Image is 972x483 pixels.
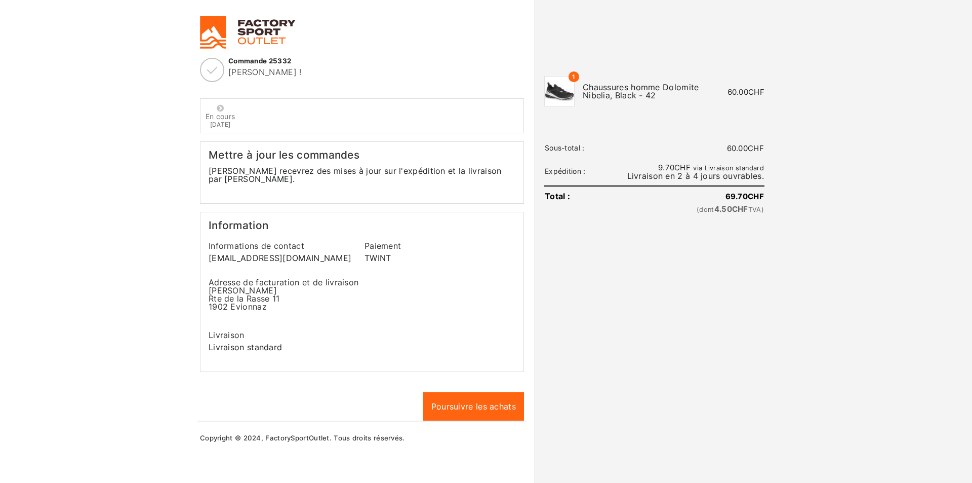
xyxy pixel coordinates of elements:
[569,71,579,82] span: 1
[544,167,618,175] th: Expédition :
[618,205,764,213] small: (dont TVA)
[658,163,691,172] span: 9.70
[209,278,359,311] h6: Adresse de facturation et de livraison
[618,172,764,180] div: Livraison en 2 à 4 jours ouvrables.
[209,242,359,250] h6: Informations de contact
[209,286,359,311] address: [PERSON_NAME] Rte de la Rasse 11 1902 Evionnaz
[200,435,524,441] p: Copyright © 2024, FactorySportOutlet. Tous droits réservés.
[200,68,524,76] h4: [PERSON_NAME] !
[209,167,515,183] p: [PERSON_NAME] recevrez des mises à jour sur l'expédition et la livraison par [PERSON_NAME].
[748,192,764,201] span: CHF
[732,204,748,214] span: CHF
[748,143,764,153] span: CHF
[209,331,359,339] h6: Livraison
[209,220,515,231] h3: Information
[206,112,235,121] span: En cours
[725,192,764,201] span: 69.70
[364,242,515,250] h6: Paiement
[674,163,691,172] span: CHF
[727,87,764,97] span: 60.00
[727,143,764,153] span: 60.00
[544,192,618,201] th: Total :
[206,120,235,128] span: [DATE]
[364,254,515,262] p: TWINT
[583,83,719,99] div: Chaussures homme Dolomite Nibelia, Black - 42
[544,144,618,152] th: Sous-total :
[423,392,524,421] a: Poursuivre les achats
[714,204,748,214] span: 4.50
[200,58,524,64] h5: Commande 25332
[209,343,359,351] p: Livraison standard
[748,87,764,97] span: CHF
[209,254,359,262] p: [EMAIL_ADDRESS][DOMAIN_NAME]
[693,164,764,172] small: via Livraison standard
[209,150,515,161] h3: Mettre à jour les commandes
